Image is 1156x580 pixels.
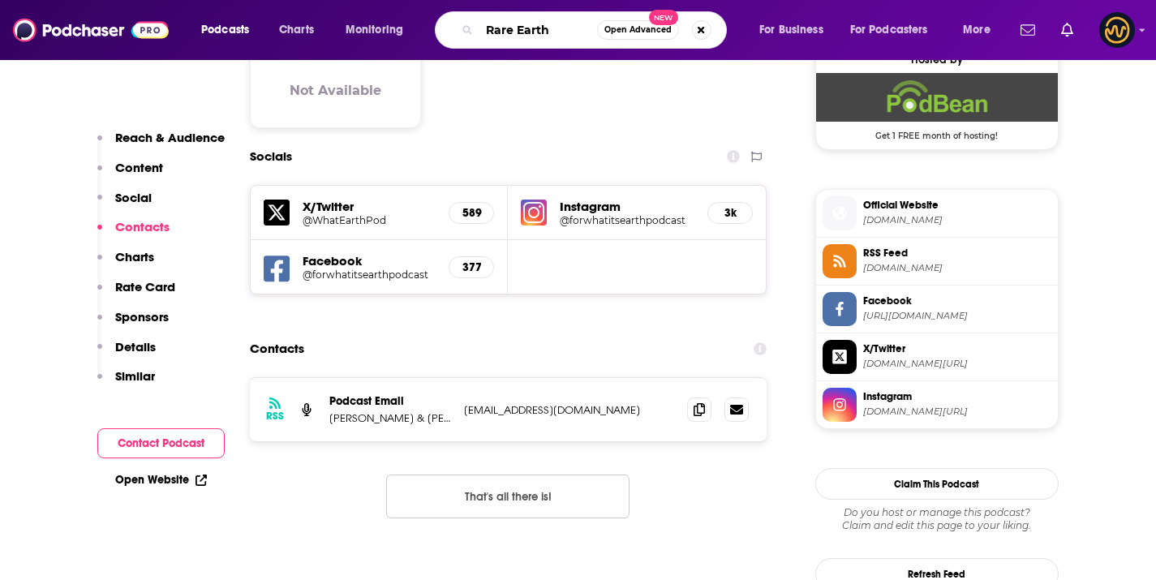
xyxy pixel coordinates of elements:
span: Logged in as LowerStreet [1099,12,1135,48]
h2: Contacts [250,333,304,364]
p: Reach & Audience [115,130,225,145]
img: iconImage [521,200,547,226]
button: Reach & Audience [97,130,225,160]
span: forwhatitsearth.podbean.com [863,214,1051,226]
div: Search podcasts, credits, & more... [450,11,742,49]
a: Show notifications dropdown [1014,16,1042,44]
h3: Not Available [290,83,381,98]
h5: 589 [462,206,480,220]
h2: Socials [250,141,292,172]
a: Charts [269,17,324,43]
p: Details [115,339,156,354]
span: instagram.com/forwhatitsearthpodcast [863,406,1051,418]
h5: 377 [462,260,480,274]
button: open menu [840,17,952,43]
a: Official Website[DOMAIN_NAME] [823,196,1051,230]
a: Facebook[URL][DOMAIN_NAME] [823,292,1051,326]
button: Charts [97,249,154,279]
h5: X/Twitter [303,199,436,214]
button: open menu [748,17,844,43]
h3: RSS [266,410,284,423]
span: Official Website [863,198,1051,213]
span: Facebook [863,294,1051,308]
h5: Instagram [560,199,694,214]
p: Contacts [115,219,170,234]
span: For Business [759,19,823,41]
button: open menu [334,17,424,43]
span: For Podcasters [850,19,928,41]
a: Open Website [115,473,207,487]
button: Rate Card [97,279,175,309]
p: [PERSON_NAME] & [PERSON_NAME] [329,411,451,425]
a: Instagram[DOMAIN_NAME][URL] [823,388,1051,422]
a: @forwhatitsearthpodcast [303,269,436,281]
p: Charts [115,249,154,264]
button: Content [97,160,163,190]
span: Do you host or manage this podcast? [815,506,1059,519]
img: Podchaser - Follow, Share and Rate Podcasts [13,15,169,45]
span: https://www.facebook.com/forwhatitsearthpodcast [863,310,1051,322]
p: Content [115,160,163,175]
span: RSS Feed [863,246,1051,260]
span: Monitoring [346,19,403,41]
input: Search podcasts, credits, & more... [479,17,597,43]
button: Nothing here. [386,475,630,518]
button: Similar [97,368,155,398]
h5: Facebook [303,253,436,269]
button: open menu [190,17,270,43]
p: [EMAIL_ADDRESS][DOMAIN_NAME] [464,403,675,417]
button: Sponsors [97,309,169,339]
span: feed.podbean.com [863,262,1051,274]
button: Social [97,190,152,220]
img: User Profile [1099,12,1135,48]
button: Details [97,339,156,369]
span: twitter.com/WhatEarthPod [863,358,1051,370]
span: More [963,19,991,41]
span: New [649,10,678,25]
p: Social [115,190,152,205]
h5: 3k [721,206,739,220]
p: Rate Card [115,279,175,294]
a: @WhatEarthPod [303,214,436,226]
a: Show notifications dropdown [1055,16,1080,44]
span: Charts [279,19,314,41]
a: Podbean Deal: Get 1 FREE month of hosting! [816,73,1058,140]
button: Show profile menu [1099,12,1135,48]
div: Claim and edit this page to your liking. [815,506,1059,532]
a: RSS Feed[DOMAIN_NAME] [823,244,1051,278]
a: X/Twitter[DOMAIN_NAME][URL] [823,340,1051,374]
img: Podbean Deal: Get 1 FREE month of hosting! [816,73,1058,122]
p: Similar [115,368,155,384]
button: open menu [952,17,1011,43]
span: Instagram [863,389,1051,404]
p: Sponsors [115,309,169,324]
button: Contacts [97,219,170,249]
p: Podcast Email [329,394,451,408]
button: Open AdvancedNew [597,20,679,40]
button: Claim This Podcast [815,468,1059,500]
span: Podcasts [201,19,249,41]
span: Get 1 FREE month of hosting! [816,122,1058,141]
a: @forwhatitsearthpodcast [560,214,694,226]
button: Contact Podcast [97,428,225,458]
span: Open Advanced [604,26,672,34]
span: X/Twitter [863,342,1051,356]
